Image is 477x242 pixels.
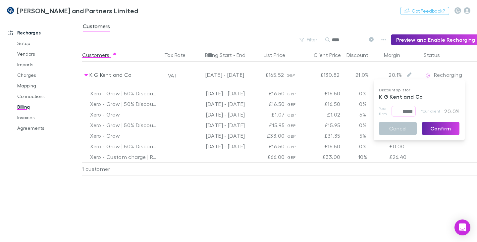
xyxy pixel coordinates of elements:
[379,87,459,93] p: Discount split for
[379,93,459,106] p: K G Kent and Co
[421,106,440,117] span: Your client
[379,122,417,135] button: Cancel
[379,106,392,117] span: Your firm
[422,122,460,135] button: Confirm
[442,106,459,117] p: 20.0%
[454,219,470,235] div: Open Intercom Messenger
